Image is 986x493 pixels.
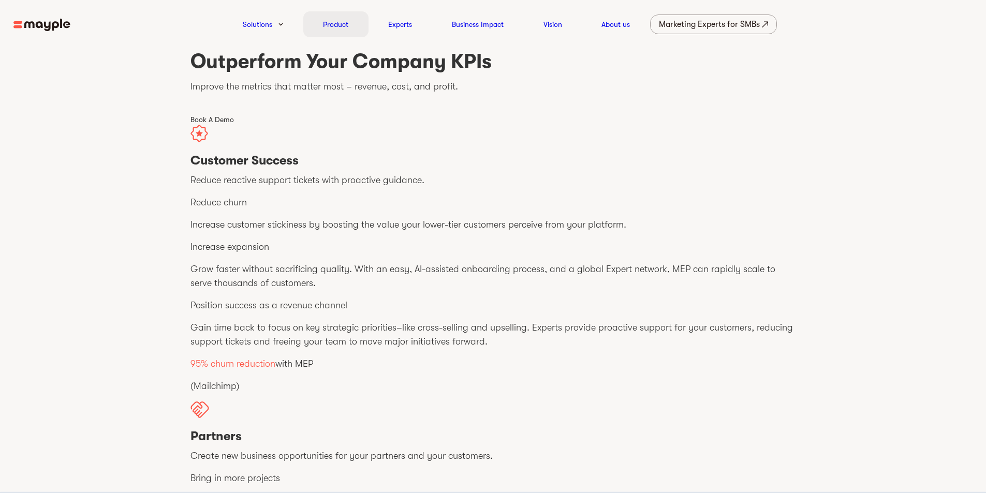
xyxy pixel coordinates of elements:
[190,357,796,371] p: with MEP
[190,196,796,210] p: Reduce churn
[190,114,796,125] div: Book A Demo
[190,401,209,418] img: customer-success
[388,18,412,31] a: Experts
[190,298,796,312] p: Position success as a revenue channel
[190,125,208,142] img: customer-success
[190,173,796,187] p: Reduce reactive support tickets with proactive guidance.
[190,379,796,393] p: (Mailchimp)
[543,18,562,31] a: Vision
[659,17,760,32] div: Marketing Experts for SMBs
[452,18,504,31] a: Business Impact
[278,23,283,26] img: arrow-down
[190,321,796,349] p: Gain time back to focus on key strategic priorities–like cross-selling and upselling. Experts pro...
[650,14,777,34] a: Marketing Experts for SMBs
[243,18,272,31] a: Solutions
[13,19,70,32] img: mayple-logo
[190,471,796,485] p: Bring in more projects
[601,18,630,31] a: About us
[190,240,796,254] p: Increase expansion
[190,358,275,369] span: 95% churn reduction
[190,449,796,463] p: Create new business opportunities for your partners and your customers.
[190,153,796,168] h3: Customer Success
[190,218,796,232] p: Increase customer stickiness by boosting the value your lower-tier customers perceive from your p...
[323,18,348,31] a: Product
[190,428,796,444] h3: Partners
[190,80,796,94] p: Improve the metrics that matter most – revenue, cost, and profit.
[190,49,796,74] h1: Outperform Your Company KPIs
[190,262,796,290] p: Grow faster without sacrificing quality. With an easy, AI-assisted onboarding process, and a glob...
